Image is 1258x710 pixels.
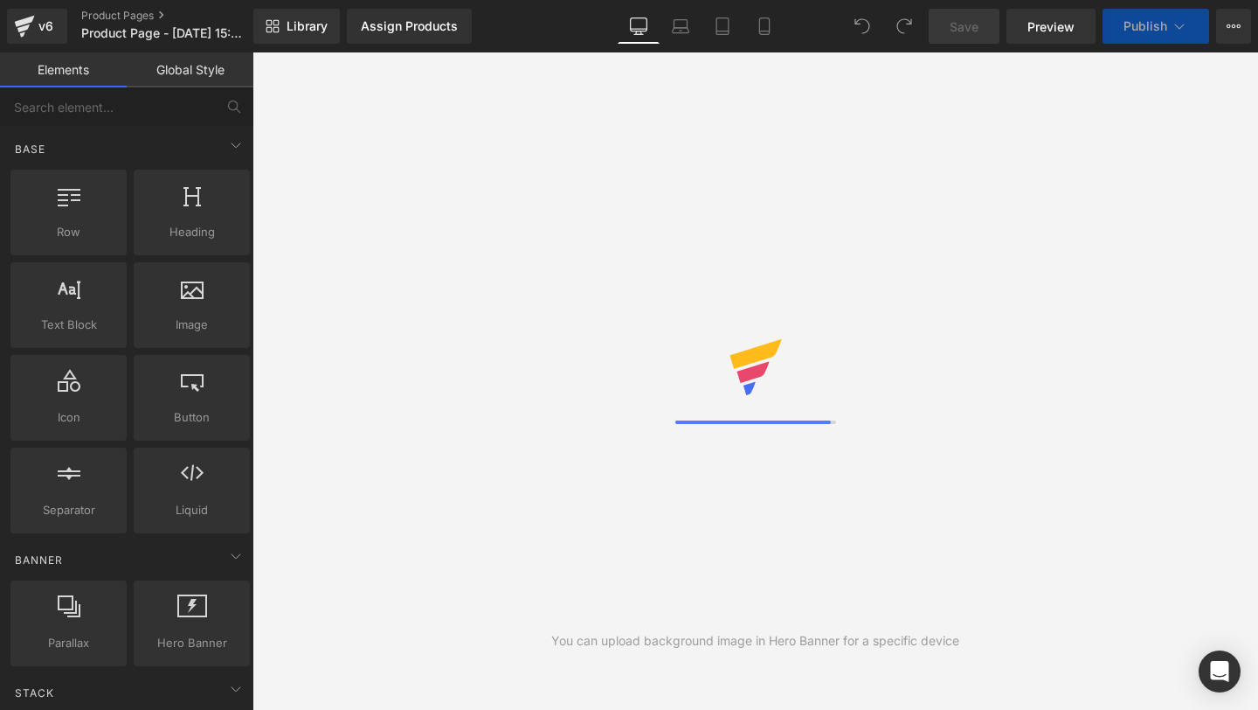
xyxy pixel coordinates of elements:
[81,26,249,40] span: Product Page - [DATE] 15:33:13
[13,141,47,157] span: Base
[1027,17,1075,36] span: Preview
[16,316,121,334] span: Text Block
[887,9,922,44] button: Redo
[287,18,328,34] span: Library
[13,685,56,701] span: Stack
[1102,9,1209,44] button: Publish
[253,9,340,44] a: New Library
[1199,651,1241,693] div: Open Intercom Messenger
[845,9,880,44] button: Undo
[13,552,65,568] span: Banner
[1216,9,1251,44] button: More
[139,316,245,334] span: Image
[139,501,245,519] span: Liquid
[702,9,743,44] a: Tablet
[618,9,660,44] a: Desktop
[16,501,121,519] span: Separator
[7,9,67,44] a: v6
[35,15,57,38] div: v6
[139,408,245,427] span: Button
[660,9,702,44] a: Laptop
[1006,9,1096,44] a: Preview
[127,52,253,87] a: Global Style
[361,19,458,33] div: Assign Products
[743,9,785,44] a: Mobile
[81,9,282,23] a: Product Pages
[551,631,959,651] div: You can upload background image in Hero Banner for a specific device
[16,634,121,652] span: Parallax
[16,408,121,427] span: Icon
[139,634,245,652] span: Hero Banner
[1123,19,1167,33] span: Publish
[139,223,245,241] span: Heading
[950,17,978,36] span: Save
[16,223,121,241] span: Row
